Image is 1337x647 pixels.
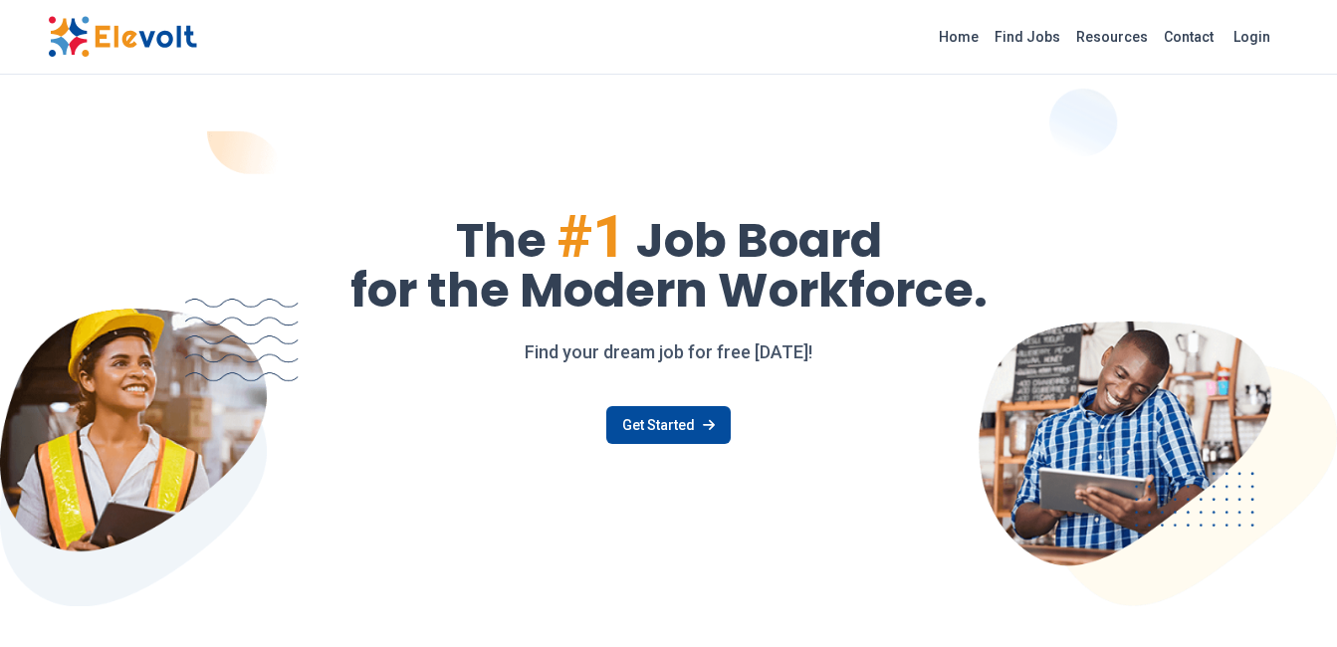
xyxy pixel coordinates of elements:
[606,406,731,444] a: Get Started
[987,21,1068,53] a: Find Jobs
[1068,21,1156,53] a: Resources
[48,207,1290,315] h1: The Job Board for the Modern Workforce.
[931,21,987,53] a: Home
[557,201,626,272] span: #1
[48,16,197,58] img: Elevolt
[1222,17,1282,57] a: Login
[1156,21,1222,53] a: Contact
[48,338,1290,366] p: Find your dream job for free [DATE]!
